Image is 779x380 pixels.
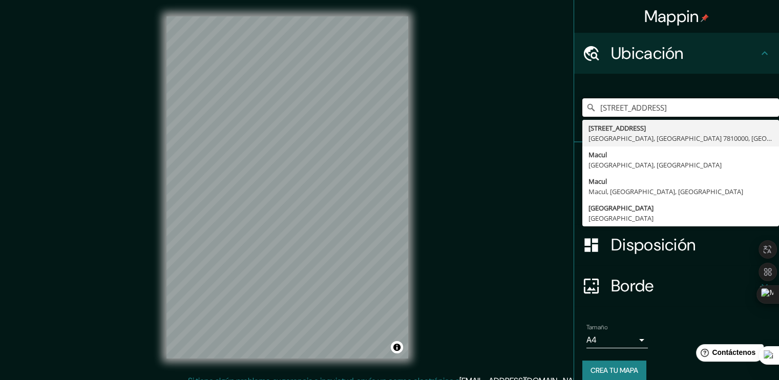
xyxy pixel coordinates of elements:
button: Crea tu mapa [582,361,646,380]
img: pin-icon.png [701,14,709,22]
font: [STREET_ADDRESS] [588,123,646,133]
div: Disposición [574,224,779,265]
font: A4 [586,334,597,345]
font: [GEOGRAPHIC_DATA] [588,203,654,213]
div: A4 [586,332,648,348]
font: Borde [611,275,654,297]
font: [GEOGRAPHIC_DATA], [GEOGRAPHIC_DATA] [588,160,722,170]
iframe: Lanzador de widgets de ayuda [688,340,768,369]
font: Macul [588,177,607,186]
font: Tamaño [586,323,607,331]
div: Ubicación [574,33,779,74]
div: Patas [574,142,779,183]
font: Ubicación [611,43,684,64]
button: Activar o desactivar atribución [391,341,403,353]
div: Estilo [574,183,779,224]
input: Elige tu ciudad o zona [582,98,779,117]
font: Mappin [644,6,699,27]
div: Borde [574,265,779,306]
font: Disposición [611,234,696,256]
font: [GEOGRAPHIC_DATA] [588,214,654,223]
canvas: Mapa [166,16,408,358]
font: Macul, [GEOGRAPHIC_DATA], [GEOGRAPHIC_DATA] [588,187,743,196]
font: Macul [588,150,607,159]
font: Crea tu mapa [591,366,638,375]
